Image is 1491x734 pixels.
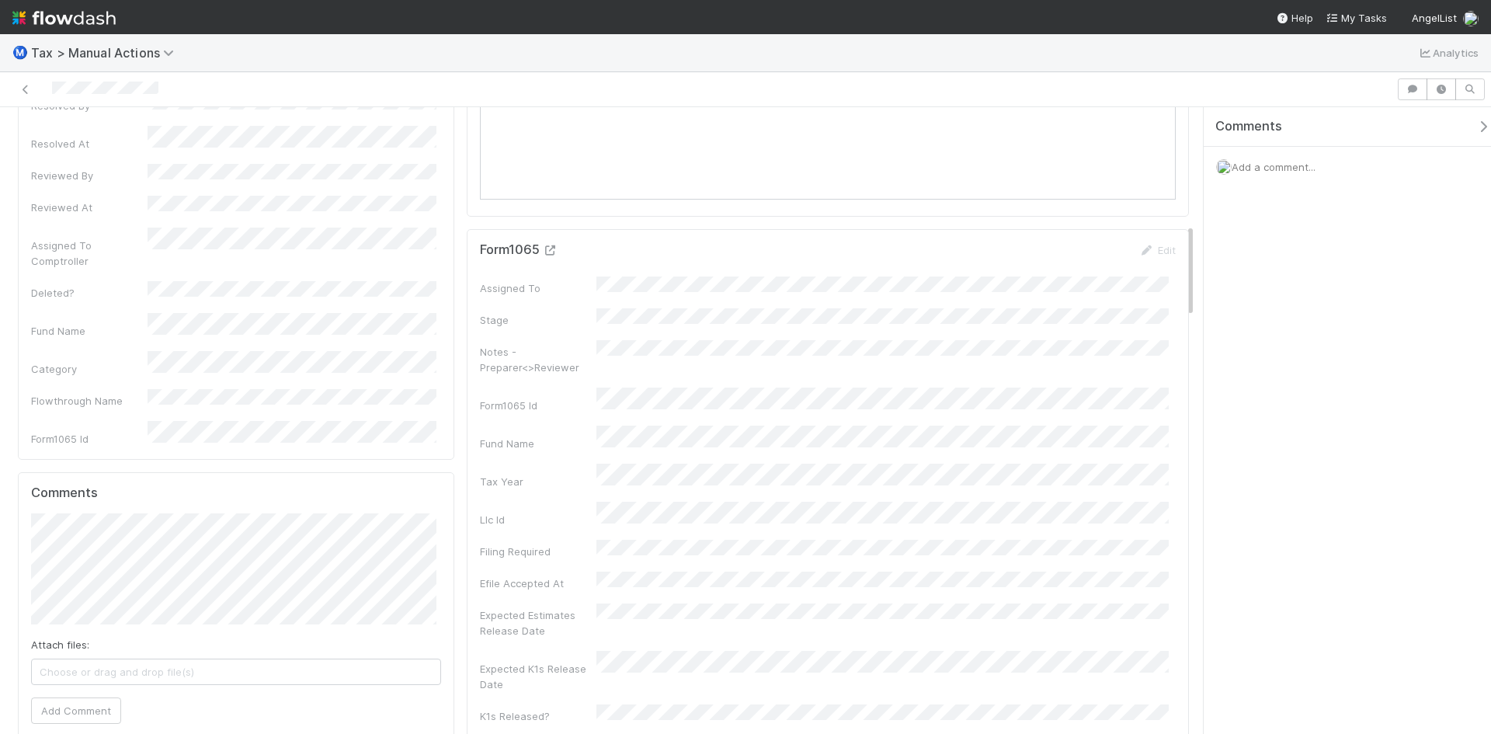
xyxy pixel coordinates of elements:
div: Reviewed By [31,168,148,183]
span: My Tasks [1326,12,1387,24]
div: Llc Id [480,512,596,527]
span: Ⓜ️ [12,46,28,59]
div: Deleted? [31,285,148,301]
div: Filing Required [480,544,596,559]
a: My Tasks [1326,10,1387,26]
img: logo-inverted-e16ddd16eac7371096b0.svg [12,5,116,31]
label: Attach files: [31,637,89,652]
span: Comments [1215,119,1282,134]
h5: Comments [31,485,441,501]
div: Resolved At [31,136,148,151]
div: Efile Accepted At [480,576,596,591]
div: Fund Name [480,436,596,451]
a: Edit [1139,244,1176,256]
div: Stage [480,312,596,328]
div: Form1065 Id [31,431,148,447]
div: K1s Released? [480,708,596,724]
div: Form1065 Id [480,398,596,413]
span: Add a comment... [1232,161,1315,173]
div: Notes - Preparer<>Reviewer [480,344,596,375]
span: AngelList [1412,12,1457,24]
span: Tax > Manual Actions [31,45,182,61]
img: avatar_e41e7ae5-e7d9-4d8d-9f56-31b0d7a2f4fd.png [1216,159,1232,175]
span: Choose or drag and drop file(s) [32,659,440,684]
a: Analytics [1417,43,1479,62]
div: Category [31,361,148,377]
div: Help [1276,10,1313,26]
div: Expected K1s Release Date [480,661,596,692]
div: Tax Year [480,474,596,489]
button: Add Comment [31,697,121,724]
div: Flowthrough Name [31,393,148,409]
div: Assigned To Comptroller [31,238,148,269]
div: Assigned To [480,280,596,296]
div: Reviewed At [31,200,148,215]
div: Expected Estimates Release Date [480,607,596,638]
h5: Form1065 [480,242,558,258]
div: Fund Name [31,323,148,339]
img: avatar_e41e7ae5-e7d9-4d8d-9f56-31b0d7a2f4fd.png [1463,11,1479,26]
